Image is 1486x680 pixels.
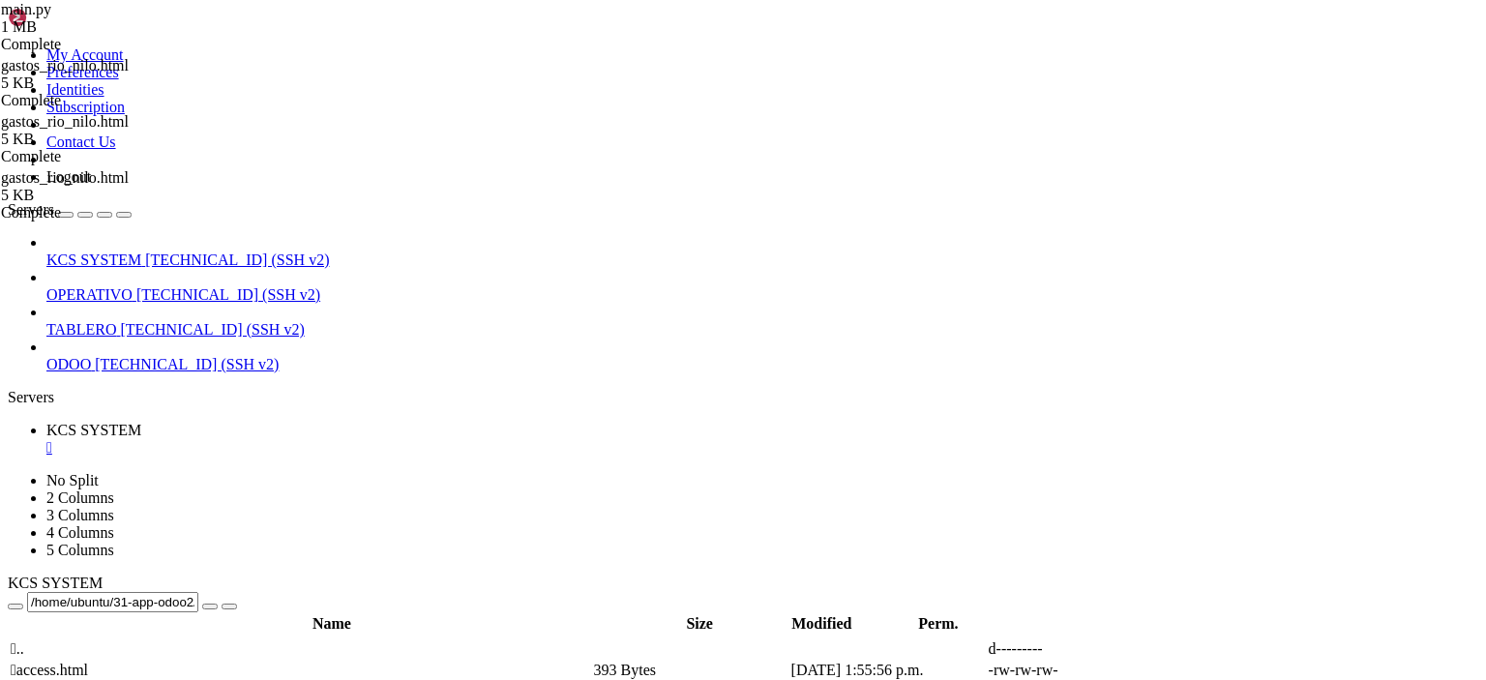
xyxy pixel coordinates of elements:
[1,1,51,17] span: main.py
[1,36,194,53] div: Complete
[1,113,194,148] span: gastos_rio_nilo.html
[1,169,129,186] span: gastos_rio_nilo.html
[1,57,129,74] span: gastos_rio_nilo.html
[1,169,194,204] span: gastos_rio_nilo.html
[1,1,194,36] span: main.py
[1,74,194,92] div: 5 KB
[1,92,194,109] div: Complete
[1,57,194,92] span: gastos_rio_nilo.html
[1,18,194,36] div: 1 MB
[1,204,194,222] div: Complete
[1,113,129,130] span: gastos_rio_nilo.html
[1,148,194,165] div: Complete
[1,131,194,148] div: 5 KB
[1,187,194,204] div: 5 KB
